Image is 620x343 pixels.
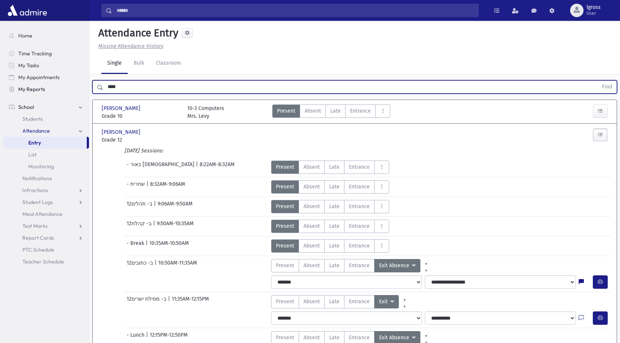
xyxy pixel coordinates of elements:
[276,334,294,342] span: Present
[127,161,196,174] span: - באור [DEMOGRAPHIC_DATA]
[127,200,154,213] span: 12ב- תהלים
[271,220,389,233] div: AttTypes
[22,127,50,134] span: Attendance
[303,242,320,250] span: Absent
[22,234,54,241] span: Report Cards
[350,107,371,115] span: Entrance
[102,104,142,112] span: [PERSON_NAME]
[3,113,89,125] a: Students
[272,104,390,120] div: AttTypes
[22,258,64,265] span: Teacher Schedule
[154,200,158,213] span: |
[95,27,178,39] h5: Attendance Entry
[146,180,150,194] span: |
[349,222,370,230] span: Entrance
[18,32,32,39] span: Home
[95,43,163,49] a: Missing Attendance History
[18,86,45,93] span: My Reports
[271,259,432,272] div: AttTypes
[155,259,158,272] span: |
[18,104,34,110] span: School
[330,107,341,115] span: Late
[349,203,370,210] span: Entrance
[200,161,235,174] span: 8:22AM-8:32AM
[124,148,163,154] i: [DATE] Sessions:
[303,203,320,210] span: Absent
[3,172,89,184] a: Notifications
[303,298,320,305] span: Absent
[329,183,340,191] span: Late
[271,200,389,213] div: AttTypes
[303,222,320,230] span: Absent
[3,83,89,95] a: My Reports
[127,295,168,308] span: 12ב- מסילת ישרים
[3,184,89,196] a: Infractions
[586,4,601,10] span: lgross
[101,53,128,74] a: Single
[3,30,89,42] a: Home
[3,208,89,220] a: Meal Attendance
[598,81,617,93] button: Find
[277,107,295,115] span: Present
[276,262,294,269] span: Present
[158,259,197,272] span: 10:50AM-11:35AM
[187,104,224,120] div: 10-3 Computers Mrs. Levy
[303,334,320,342] span: Absent
[22,246,54,253] span: PTC Schedule
[150,53,187,74] a: Classroom
[128,53,150,74] a: Bulk
[3,125,89,137] a: Attendance
[374,259,420,272] button: Exit Absence
[271,161,389,174] div: AttTypes
[276,222,294,230] span: Present
[586,10,601,16] span: User
[276,298,294,305] span: Present
[3,59,89,71] a: My Tasks
[349,163,370,171] span: Entrance
[276,242,294,250] span: Present
[3,48,89,59] a: Time Tracking
[102,136,180,144] span: Grade 12
[22,199,53,206] span: Student Logs
[146,239,149,253] span: |
[303,262,320,269] span: Absent
[150,180,185,194] span: 8:32AM-9:06AM
[158,200,193,213] span: 9:06AM-9:50AM
[102,112,180,120] span: Grade 10
[3,256,89,268] a: Teacher Schedule
[3,149,89,161] a: List
[374,295,399,308] button: Exit
[329,203,340,210] span: Late
[303,163,320,171] span: Absent
[271,239,389,253] div: AttTypes
[3,220,89,232] a: Test Marks
[3,161,89,172] a: Monitoring
[3,232,89,244] a: Report Cards
[168,295,172,308] span: |
[127,239,146,253] span: - Break
[28,151,36,158] span: List
[22,223,48,229] span: Test Marks
[98,43,163,49] u: Missing Attendance History
[329,242,340,250] span: Late
[28,139,41,146] span: Entry
[349,242,370,250] span: Entrance
[112,4,478,17] input: Search
[149,239,189,253] span: 10:35AM-10:50AM
[157,220,194,233] span: 9:50AM-10:35AM
[379,262,411,270] span: Exit Absence
[276,203,294,210] span: Present
[127,259,155,272] span: 12ב- כתובים
[18,50,52,57] span: Time Tracking
[172,295,209,308] span: 11:35AM-12:15PM
[102,128,142,136] span: [PERSON_NAME]
[3,71,89,83] a: My Appointments
[349,183,370,191] span: Entrance
[22,175,52,182] span: Notifications
[3,101,89,113] a: School
[3,137,87,149] a: Entry
[379,298,389,306] span: Exit
[3,196,89,208] a: Student Logs
[127,180,146,194] span: - שחרית
[379,334,411,342] span: Exit Absence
